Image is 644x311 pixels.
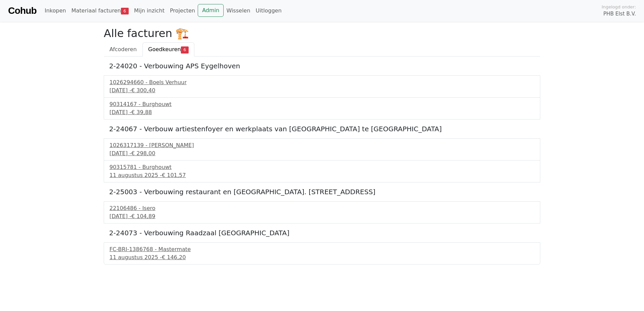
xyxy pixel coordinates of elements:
h5: 2-24020 - Verbouwing APS Eygelhoven [109,62,535,70]
h5: 2-24067 - Verbouw artiestenfoyer en werkplaats van [GEOGRAPHIC_DATA] te [GEOGRAPHIC_DATA] [109,125,535,133]
div: 22106486 - Isero [109,204,535,212]
div: 1026294660 - Boels Verhuur [109,78,535,87]
a: 90314167 - Burghouwt[DATE] -€ 39,88 [109,100,535,116]
a: Cohub [8,3,36,19]
a: 90315781 - Burghouwt11 augustus 2025 -€ 101,57 [109,163,535,179]
div: FC-BRI-1386768 - Mastermate [109,245,535,253]
span: PHB Elst B.V. [603,10,636,18]
div: [DATE] - [109,108,535,116]
span: Goedkeuren [148,46,181,53]
a: Goedkeuren6 [142,42,194,57]
span: € 146,20 [162,254,186,261]
a: Admin [198,4,224,17]
a: Afcoderen [104,42,142,57]
div: [DATE] - [109,149,535,158]
a: Wisselen [224,4,253,18]
div: [DATE] - [109,212,535,220]
div: 1026317139 - [PERSON_NAME] [109,141,535,149]
a: Uitloggen [253,4,284,18]
h5: 2-25003 - Verbouwing restaurant en [GEOGRAPHIC_DATA]. [STREET_ADDRESS] [109,188,535,196]
a: Projecten [167,4,198,18]
div: 11 augustus 2025 - [109,171,535,179]
h5: 2-24073 - Verbouwing Raadzaal [GEOGRAPHIC_DATA] [109,229,535,237]
span: € 101,57 [162,172,186,178]
h2: Alle facturen 🏗️ [104,27,540,40]
a: Materiaal facturen6 [69,4,131,18]
span: 6 [121,8,129,14]
span: Ingelogd onder: [602,4,636,10]
span: € 104,89 [131,213,155,219]
span: 6 [181,46,189,53]
a: Inkopen [42,4,68,18]
div: [DATE] - [109,87,535,95]
a: FC-BRI-1386768 - Mastermate11 augustus 2025 -€ 146,20 [109,245,535,262]
a: 1026294660 - Boels Verhuur[DATE] -€ 300,40 [109,78,535,95]
div: 11 augustus 2025 - [109,253,535,262]
a: 1026317139 - [PERSON_NAME][DATE] -€ 298,00 [109,141,535,158]
span: Afcoderen [109,46,137,53]
span: € 39,88 [131,109,152,115]
span: € 298,00 [131,150,155,157]
div: 90315781 - Burghouwt [109,163,535,171]
span: € 300,40 [131,87,155,94]
div: 90314167 - Burghouwt [109,100,535,108]
a: 22106486 - Isero[DATE] -€ 104,89 [109,204,535,220]
a: Mijn inzicht [131,4,167,18]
